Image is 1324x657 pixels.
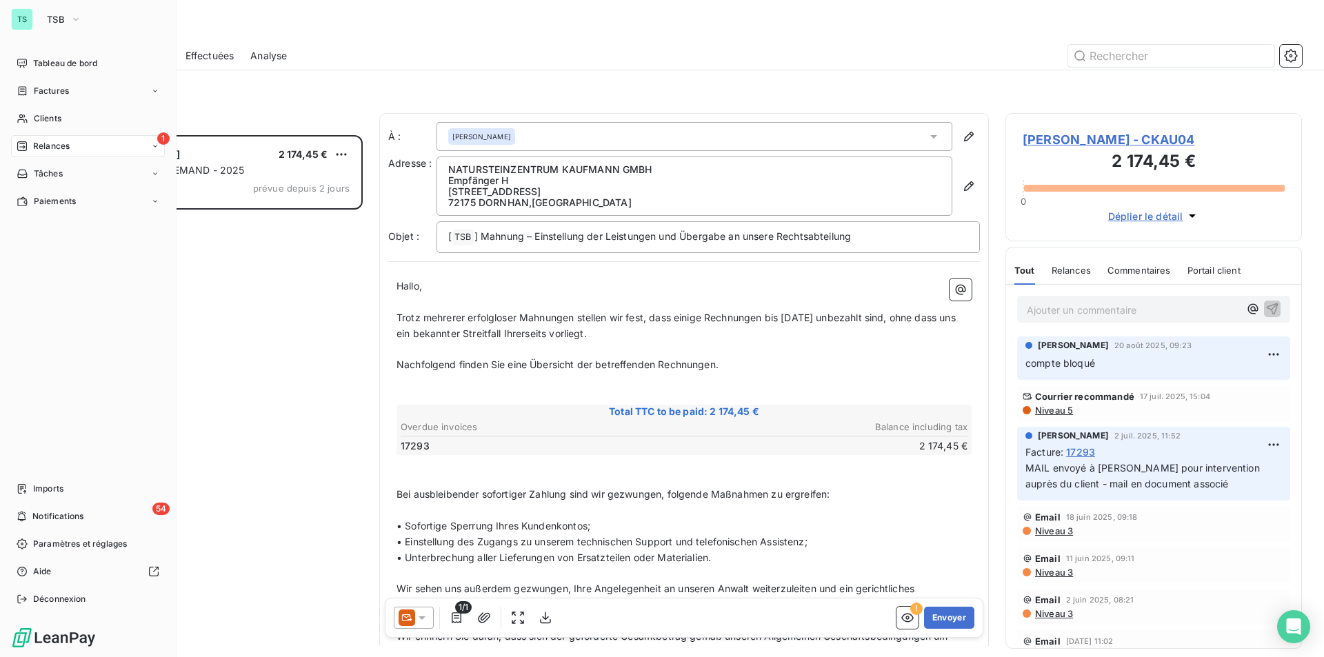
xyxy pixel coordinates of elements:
span: Bei ausbleibender sofortiger Zahlung sind wir gezwungen, folgende Maßnahmen zu ergreifen: [397,488,830,500]
span: Objet : [388,230,419,242]
span: Portail client [1187,265,1241,276]
a: Clients [11,108,165,130]
span: Paramètres et réglages [33,538,127,550]
span: 17293 [1066,445,1095,459]
span: [PERSON_NAME] [452,132,511,141]
th: Overdue invoices [400,420,683,434]
span: Aide [33,565,52,578]
div: TS [11,8,33,30]
span: 54 [152,503,170,515]
span: Email [1035,594,1061,605]
span: Tableau de bord [33,57,97,70]
a: Tableau de bord [11,52,165,74]
span: TSB [452,230,473,245]
button: Déplier le détail [1104,208,1204,224]
span: • Einstellung des Zugangs zu unserem technischen Support und telefonischen Assistenz; [397,536,808,547]
span: Facture : [1025,445,1063,459]
span: [PERSON_NAME] [1038,339,1109,352]
span: Wir sehen uns außerdem gezwungen, Ihre Angelegenheit an unseren Anwalt weiterzuleiten und ein ger... [397,583,917,610]
span: prévue depuis 2 jours [253,183,350,194]
label: À : [388,130,437,143]
span: • Sofortige Sperrung Ihres Kundenkontos; [397,520,590,532]
span: Adresse : [388,157,432,169]
span: Niveau 3 [1034,608,1073,619]
span: Courrier recommandé [1035,391,1134,402]
span: Email [1035,553,1061,564]
a: Paramètres et réglages [11,533,165,555]
span: TSB [47,14,65,25]
a: Aide [11,560,165,583]
button: Envoyer [924,607,974,629]
span: ] Mahnung – Einstellung der Leistungen und Übergabe an unsere Rechtsabteilung [474,230,852,242]
span: Tâches [34,168,63,180]
span: [PERSON_NAME] [1038,429,1109,442]
span: [ [448,230,452,242]
span: [DATE] 11:02 [1066,637,1114,645]
span: Paiements [34,195,76,208]
th: Balance including tax [685,420,968,434]
span: Notifications [32,510,83,523]
div: grid [66,135,363,657]
span: • Unterbrechung aller Lieferungen von Ersatzteilen oder Materialien. [397,552,711,563]
span: Tout [1014,265,1035,276]
span: Total TTC to be paid: 2 174,45 € [399,405,970,418]
span: 18 juin 2025, 09:18 [1066,513,1138,521]
span: Factures [34,85,69,97]
span: 2 juin 2025, 08:21 [1066,596,1134,604]
span: Trotz mehrerer erfolgloser Mahnungen stellen wir fest, dass einige Rechnungen bis [DATE] unbezahl... [397,312,959,339]
span: Niveau 5 [1034,405,1073,416]
span: compte bloqué [1025,357,1095,369]
span: Déplier le détail [1108,209,1183,223]
span: Effectuées [185,49,234,63]
span: MAIL envoyé à [PERSON_NAME] pour intervention auprès du client - mail en document associé [1025,462,1263,489]
p: NATURSTEINZENTRUM KAUFMANN GMBH [448,164,941,175]
a: Tâches [11,163,165,185]
img: Logo LeanPay [11,627,97,649]
span: 17 juil. 2025, 15:04 [1140,392,1210,401]
span: Nachfolgend finden Sie eine Übersicht der betreffenden Rechnungen. [397,358,719,370]
span: Relances [33,140,70,152]
span: Niveau 3 [1034,525,1073,536]
a: 1Relances [11,135,165,157]
p: [STREET_ADDRESS] [448,186,941,197]
span: Déconnexion [33,593,86,605]
td: 2 174,45 € [685,438,968,454]
p: 72175 DORNHAN , [GEOGRAPHIC_DATA] [448,197,941,208]
span: 1 [157,132,170,145]
span: 2 174,45 € [279,148,328,160]
span: Imports [33,483,63,495]
a: Factures [11,80,165,102]
div: Open Intercom Messenger [1277,610,1310,643]
span: 11 juin 2025, 09:11 [1066,554,1135,563]
span: [PERSON_NAME] - CKAU04 [1023,130,1285,149]
span: Email [1035,636,1061,647]
span: 17293 [401,439,430,453]
span: 20 août 2025, 09:23 [1114,341,1192,350]
span: Relances [1052,265,1091,276]
span: 0 [1021,196,1026,207]
input: Rechercher [1067,45,1274,67]
h3: 2 174,45 € [1023,149,1285,176]
span: 1/1 [455,601,472,614]
a: Paiements [11,190,165,212]
span: Analyse [250,49,287,63]
p: Empfänger H [448,175,941,186]
a: Imports [11,478,165,500]
span: 2 juil. 2025, 11:52 [1114,432,1181,440]
span: Hallo, [397,280,422,292]
span: Email [1035,512,1061,523]
span: Niveau 3 [1034,567,1073,578]
span: Commentaires [1107,265,1171,276]
span: Clients [34,112,61,125]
